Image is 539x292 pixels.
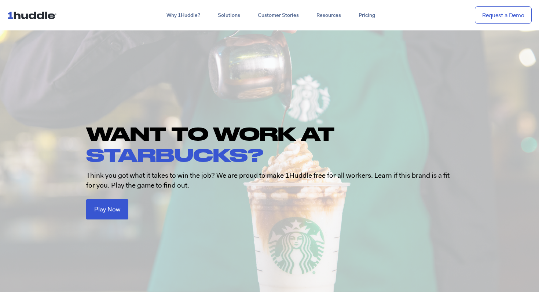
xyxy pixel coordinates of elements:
[475,6,532,24] a: Request a Demo
[7,8,60,22] img: ...
[350,9,384,22] a: Pricing
[308,9,350,22] a: Resources
[86,171,453,190] p: Think you got what it takes to win the job? We are proud to make 1Huddle free for all workers. Le...
[86,123,460,165] h1: WANT TO WORK AT
[249,9,308,22] a: Customer Stories
[209,9,249,22] a: Solutions
[86,199,128,219] a: Play Now
[158,9,209,22] a: Why 1Huddle?
[86,144,263,165] span: STARBUCKS?
[94,206,120,212] span: Play Now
